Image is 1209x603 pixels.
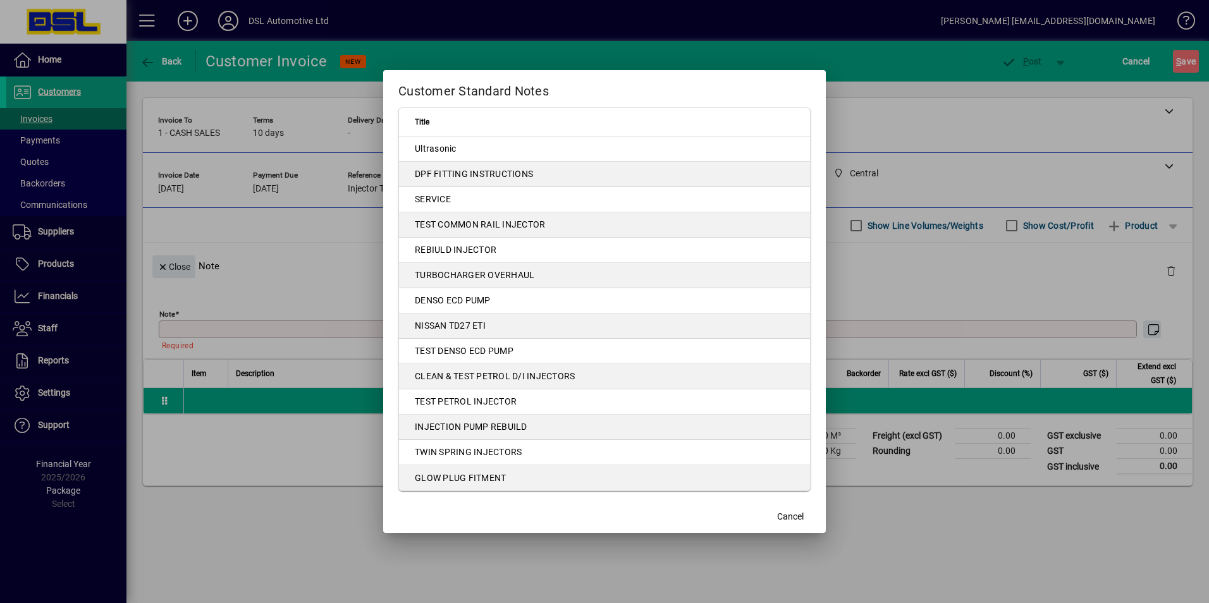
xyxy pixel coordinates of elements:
[399,162,810,187] td: DPF FITTING INSTRUCTIONS
[415,115,429,129] span: Title
[777,510,804,523] span: Cancel
[383,70,826,107] h2: Customer Standard Notes
[399,263,810,288] td: TURBOCHARGER OVERHAUL
[399,364,810,389] td: CLEAN & TEST PETROL D/I INJECTORS
[399,187,810,212] td: SERVICE
[399,212,810,238] td: TEST COMMON RAIL INJECTOR
[399,389,810,415] td: TEST PETROL INJECTOR
[399,314,810,339] td: NISSAN TD27 ETI
[399,288,810,314] td: DENSO ECD PUMP
[770,505,811,528] button: Cancel
[399,415,810,440] td: INJECTION PUMP REBUILD
[399,440,810,465] td: TWIN SPRING INJECTORS
[399,137,810,162] td: Ultrasonic
[399,339,810,364] td: TEST DENSO ECD PUMP
[399,465,810,490] td: GLOW PLUG FITMENT
[399,238,810,263] td: REBIULD INJECTOR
